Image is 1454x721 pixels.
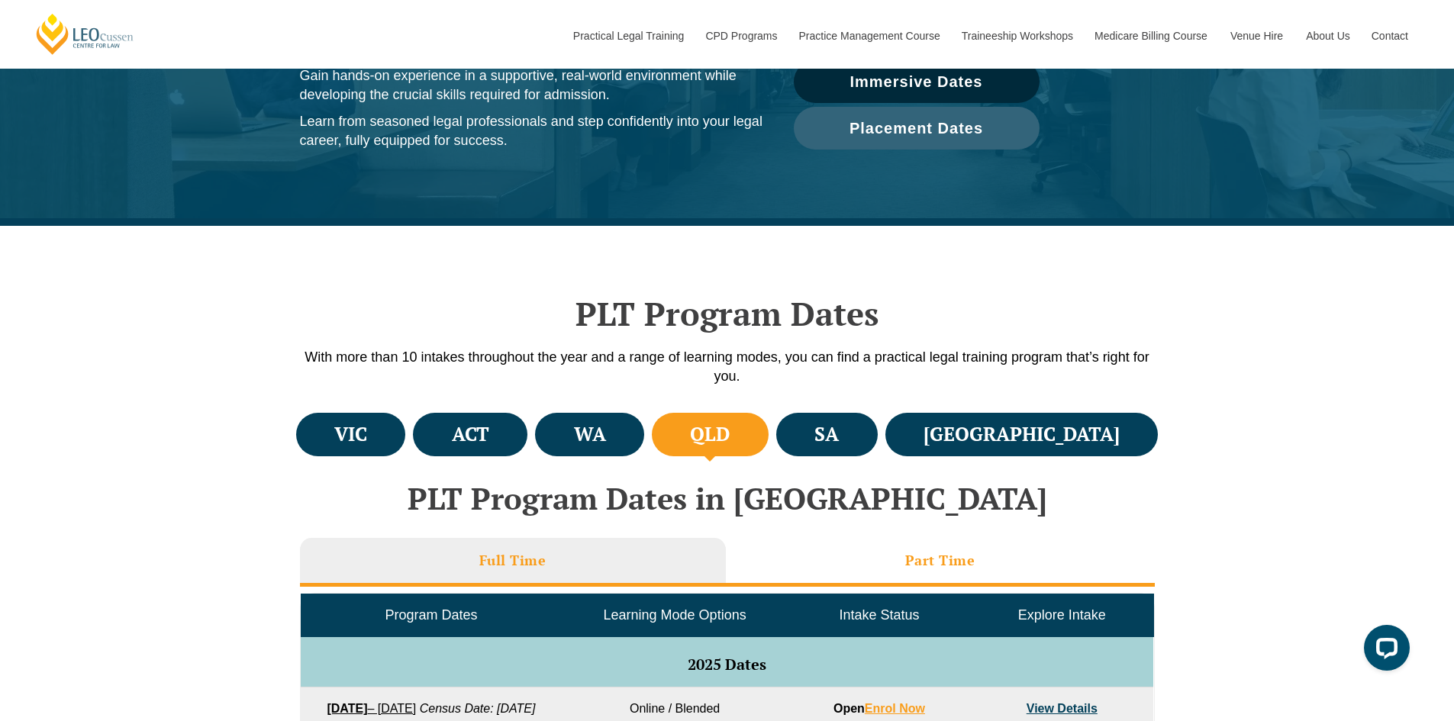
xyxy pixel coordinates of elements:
a: Venue Hire [1219,3,1294,69]
span: 2025 Dates [688,654,766,674]
a: Enrol Now [865,702,925,715]
strong: Open [833,702,925,715]
a: Contact [1360,3,1420,69]
a: Placement Dates [794,107,1040,150]
p: With more than 10 intakes throughout the year and a range of learning modes, you can find a pract... [292,348,1162,386]
em: Census Date: [DATE] [420,702,536,715]
a: Medicare Billing Course [1083,3,1219,69]
h4: WA [574,422,606,447]
h4: [GEOGRAPHIC_DATA] [924,422,1120,447]
span: Program Dates [385,607,477,623]
a: Practical Legal Training [562,3,695,69]
strong: [DATE] [327,702,367,715]
span: Learning Mode Options [604,607,746,623]
span: Explore Intake [1018,607,1106,623]
h4: QLD [690,422,730,447]
span: Immersive Dates [850,74,983,89]
a: About Us [1294,3,1360,69]
p: Learn from seasoned legal professionals and step confidently into your legal career, fully equipp... [300,112,763,150]
a: View Details [1027,702,1098,715]
a: CPD Programs [694,3,787,69]
h2: PLT Program Dates [292,295,1162,333]
a: Practice Management Course [788,3,950,69]
a: Traineeship Workshops [950,3,1083,69]
a: [DATE]– [DATE] [327,702,416,715]
p: Gain hands-on experience in a supportive, real-world environment while developing the crucial ski... [300,66,763,105]
a: [PERSON_NAME] Centre for Law [34,12,136,56]
iframe: LiveChat chat widget [1352,619,1416,683]
h3: Part Time [905,552,975,569]
span: Placement Dates [850,121,983,136]
a: Immersive Dates [794,60,1040,103]
h4: SA [814,422,839,447]
span: Intake Status [839,607,919,623]
h4: VIC [334,422,367,447]
h3: Full Time [479,552,546,569]
h4: ACT [452,422,489,447]
h2: PLT Program Dates in [GEOGRAPHIC_DATA] [292,481,1162,515]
